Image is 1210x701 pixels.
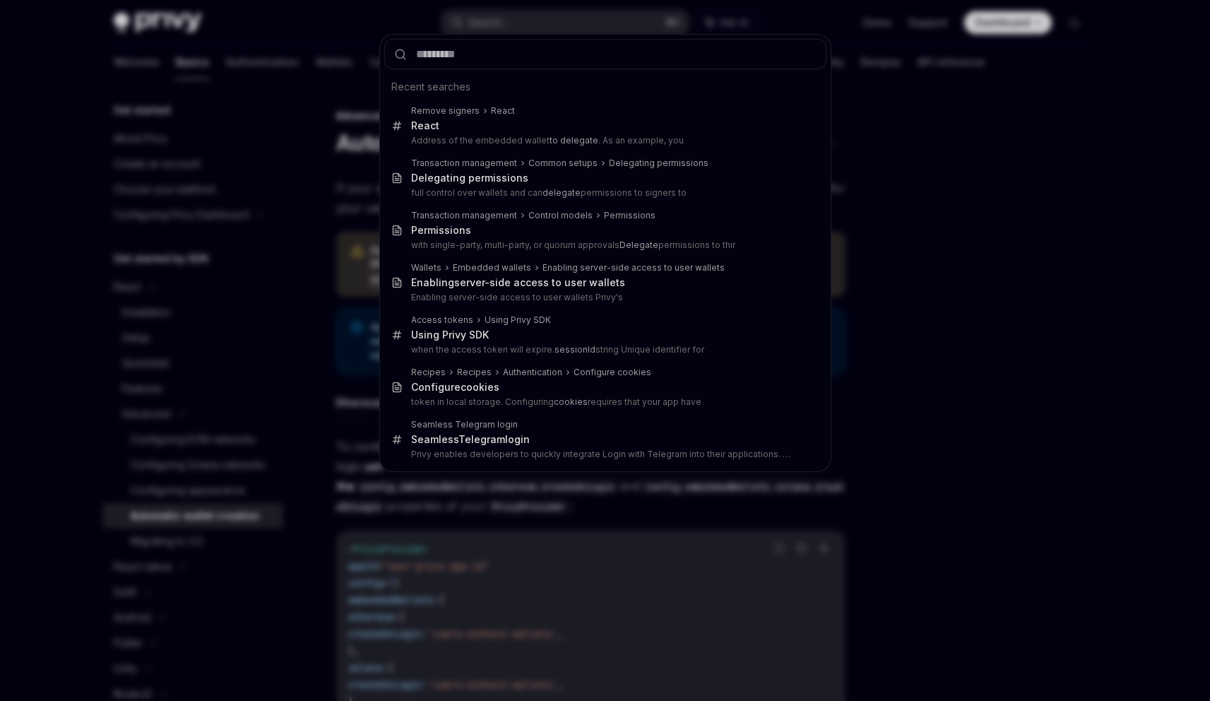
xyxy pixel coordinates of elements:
[411,276,625,289] div: Enabling -side access to user wallets
[411,119,439,132] div: React
[411,367,446,378] div: Recipes
[542,187,581,198] b: delegate
[609,158,708,169] div: Delegating permissions
[491,105,515,117] div: React
[411,433,530,446] div: Seamless login
[411,396,797,408] p: token in local storage. Configuring requires that your app have
[411,381,499,394] div: Configure
[542,262,725,273] div: Enabling server-side access to user wallets
[411,344,797,355] p: when the access token will expire. string Unique identifier for
[411,172,528,184] div: Delegating permissions
[554,396,588,407] b: cookies
[411,158,517,169] div: Transaction management
[391,80,470,94] span: Recent searches
[411,419,518,430] div: Seamless Telegram login
[454,276,485,288] b: server
[528,158,598,169] div: Common setups
[619,240,658,250] b: Delegate
[458,433,505,445] b: Telegram
[604,210,656,221] div: Permissions
[461,381,499,393] b: cookies
[411,210,517,221] div: Transaction management
[411,224,471,237] div: Permissions
[485,314,551,326] div: Using Privy SDK
[528,210,593,221] div: Control models
[411,329,489,341] div: Using Privy SDK
[453,262,531,273] div: Embedded wallets
[457,367,492,378] div: Recipes
[411,187,797,199] p: full control over wallets and can permissions to signers to
[411,135,797,146] p: Address of the embedded wallet . As an example, you
[574,367,651,378] div: Configure cookies
[411,262,441,273] div: Wallets
[411,292,797,303] p: Enabling server-side access to user wallets Privy's
[503,367,562,378] div: Authentication
[411,449,797,460] p: Privy enables developers to quickly integrate Login with Telegram into their applications. With
[554,344,595,355] b: sessionId
[411,105,480,117] div: Remove signers
[411,314,473,326] div: Access tokens
[550,135,598,146] b: to delegate
[411,240,797,251] p: with single-party, multi-party, or quorum approvals permissions to thir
